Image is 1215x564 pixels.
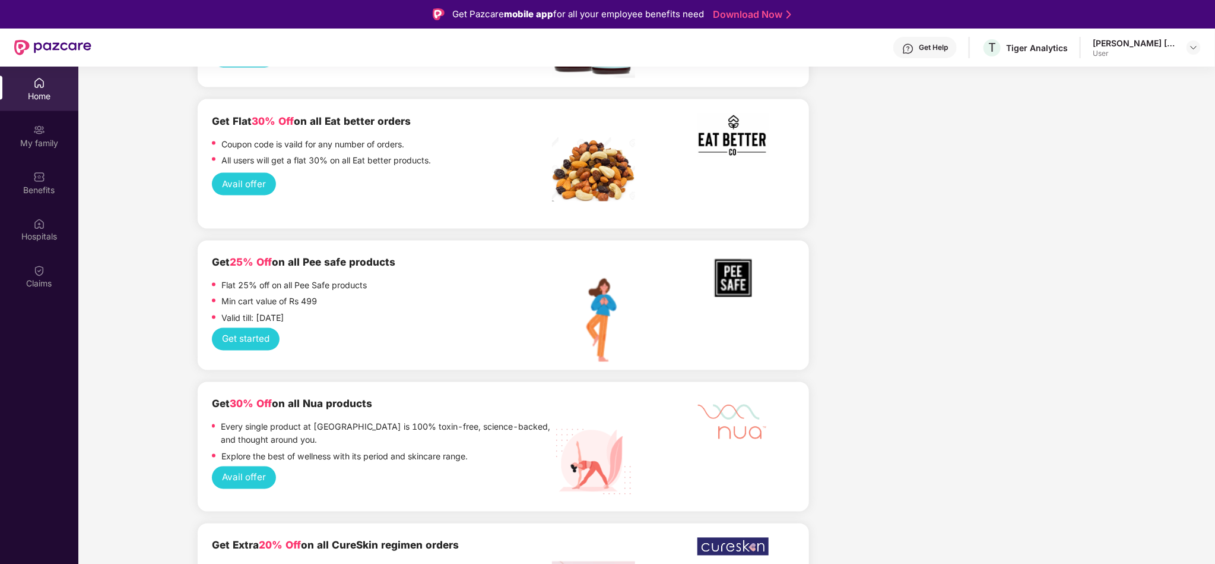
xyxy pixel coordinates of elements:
span: 30% Off [252,115,294,127]
img: Mask%20Group%20527.png [697,396,769,443]
img: Screenshot%202022-11-18%20at%2012.32.13%20PM.png [552,137,635,201]
img: Pee_Safe%20Illustration.png [552,279,635,362]
img: svg+xml;base64,PHN2ZyBpZD0iSGVscC0zMngzMiIgeG1sbnM9Imh0dHA6Ly93d3cudzMub3JnLzIwMDAvc3ZnIiB3aWR0aD... [902,43,914,55]
p: Explore the best of wellness with its period and skincare range. [221,450,468,464]
b: Get on all Nua products [212,398,372,410]
b: Get on all Pee safe products [212,256,395,269]
a: Download Now [713,8,788,21]
div: Get Help [919,43,948,52]
p: All users will get a flat 30% on all Eat better products. [221,154,431,167]
img: svg+xml;base64,PHN2ZyBpZD0iQmVuZWZpdHMiIHhtbG5zPSJodHRwOi8vd3d3LnczLm9yZy8yMDAwL3N2ZyIgd2lkdGg9Ij... [33,171,45,183]
div: User [1093,49,1176,58]
p: Every single product at [GEOGRAPHIC_DATA] is 100% toxin-free, science-backed, and thought around ... [221,421,552,447]
img: svg+xml;base64,PHN2ZyBpZD0iSG9tZSIgeG1sbnM9Imh0dHA6Ly93d3cudzMub3JnLzIwMDAvc3ZnIiB3aWR0aD0iMjAiIG... [33,77,45,89]
img: WhatsApp%20Image%202022-12-23%20at%206.17.28%20PM.jpeg [697,538,769,556]
div: [PERSON_NAME] [PERSON_NAME] [1093,37,1176,49]
img: svg+xml;base64,PHN2ZyBpZD0iRHJvcGRvd24tMzJ4MzIiIHhtbG5zPSJodHRwOi8vd3d3LnczLm9yZy8yMDAwL3N2ZyIgd2... [1189,43,1198,52]
img: New Pazcare Logo [14,40,91,55]
b: Get Flat on all Eat better orders [212,115,411,127]
img: svg+xml;base64,PHN2ZyBpZD0iSG9zcGl0YWxzIiB4bWxucz0iaHR0cDovL3d3dy53My5vcmcvMjAwMC9zdmciIHdpZHRoPS... [33,218,45,230]
p: Valid till: [DATE] [221,312,284,325]
div: Tiger Analytics [1006,42,1068,53]
span: 20% Off [259,539,301,552]
p: Coupon code is vaild for any number of orders. [221,138,404,151]
img: Logo [433,8,445,20]
img: Screenshot%202022-11-17%20at%202.10.19%20PM.png [697,114,769,157]
img: svg+xml;base64,PHN2ZyB3aWR0aD0iMjAiIGhlaWdodD0iMjAiIHZpZXdCb3g9IjAgMCAyMCAyMCIgZmlsbD0ibm9uZSIgeG... [33,124,45,136]
strong: mobile app [505,8,554,20]
span: 30% Off [230,398,272,410]
img: svg+xml;base64,PHN2ZyBpZD0iQ2xhaW0iIHhtbG5zPSJodHRwOi8vd3d3LnczLm9yZy8yMDAwL3N2ZyIgd2lkdGg9IjIwIi... [33,265,45,277]
span: 25% Off [230,256,272,269]
p: Flat 25% off on all Pee Safe products [221,279,367,292]
div: Get Pazcare for all your employee benefits need [453,7,705,21]
button: Get started [212,328,280,351]
img: Nua%20Products.png [552,420,635,503]
button: Avail offer [212,173,276,196]
span: T [988,40,996,55]
img: PEE_SAFE%20Logo.png [697,255,769,301]
img: Stroke [786,8,791,21]
button: Avail offer [212,467,276,489]
p: Min cart value of Rs 499 [221,295,317,308]
b: Get Extra on all CureSkin regimen orders [212,539,459,552]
